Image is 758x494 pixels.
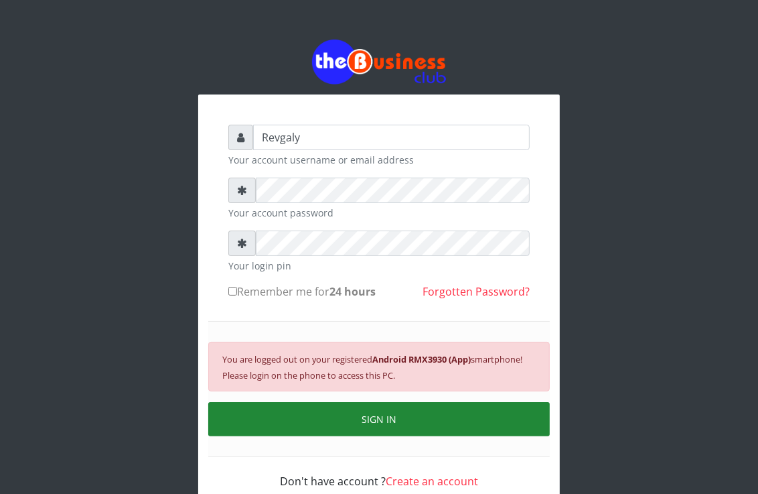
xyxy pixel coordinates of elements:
[386,474,478,489] a: Create an account
[329,284,376,299] b: 24 hours
[228,457,530,489] div: Don't have account ?
[423,284,530,299] a: Forgotten Password?
[222,353,522,381] small: You are logged out on your registered smartphone! Please login on the phone to access this PC.
[228,284,376,300] label: Remember me for
[228,287,237,296] input: Remember me for24 hours
[208,402,550,436] button: SIGN IN
[228,259,530,273] small: Your login pin
[253,125,530,150] input: Username or email address
[228,153,530,167] small: Your account username or email address
[228,206,530,220] small: Your account password
[372,353,471,365] b: Android RMX3930 (App)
